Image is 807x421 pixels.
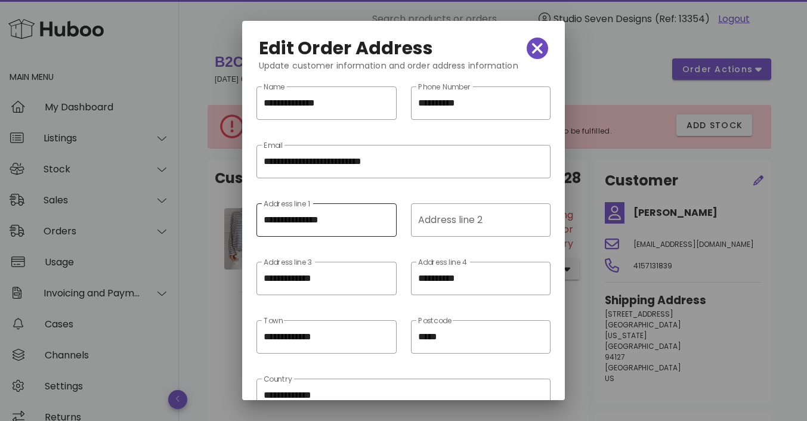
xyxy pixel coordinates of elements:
[264,200,310,209] label: Address line 1
[264,258,312,267] label: Address line 3
[264,317,283,326] label: Town
[264,83,285,92] label: Name
[418,83,471,92] label: Phone Number
[418,317,452,326] label: Postcode
[249,59,558,82] div: Update customer information and order address information
[264,141,283,150] label: Email
[264,375,292,384] label: Country
[418,258,468,267] label: Address line 4
[259,39,434,58] h2: Edit Order Address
